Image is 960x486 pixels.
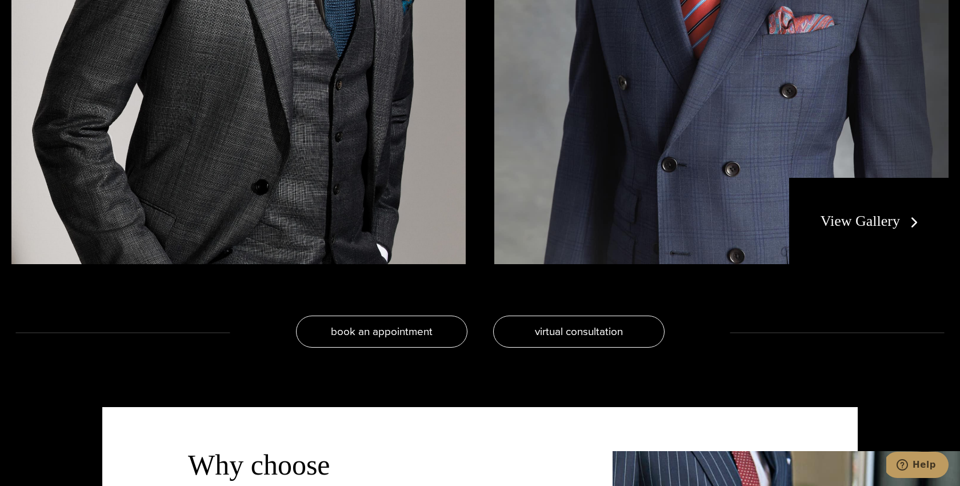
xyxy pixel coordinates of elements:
iframe: Opens a widget where you can chat to one of our agents [886,452,949,480]
span: virtual consultation [535,323,623,340]
span: book an appointment [331,323,433,340]
a: book an appointment [296,316,467,348]
a: virtual consultation [493,316,665,348]
a: View Gallery [821,213,923,229]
